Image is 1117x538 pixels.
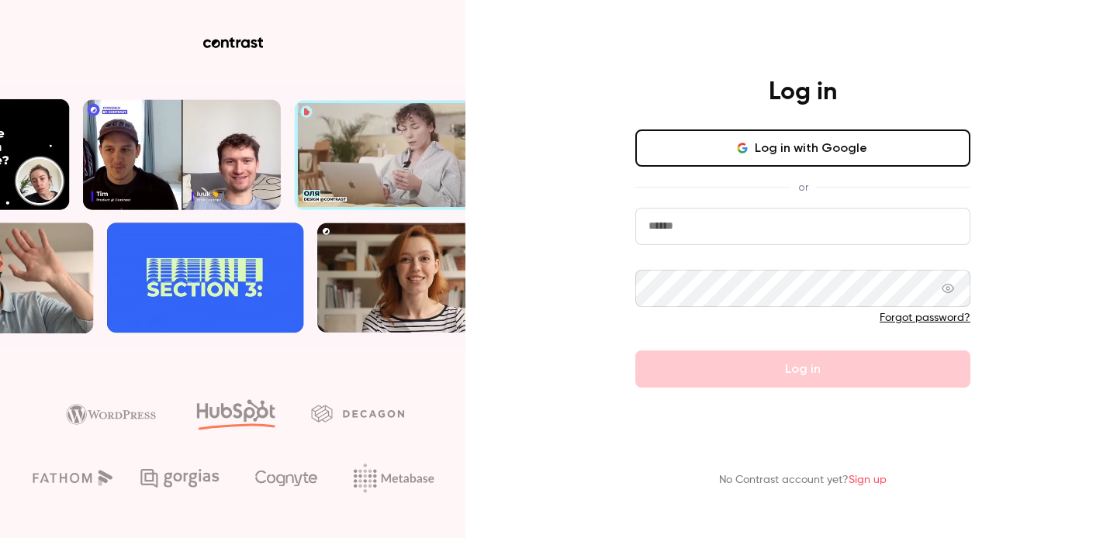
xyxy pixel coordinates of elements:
span: or [790,179,816,195]
a: Forgot password? [880,312,970,323]
a: Sign up [849,474,887,485]
img: decagon [311,405,404,422]
p: No Contrast account yet? [719,472,887,488]
h4: Log in [769,77,837,108]
button: Log in with Google [635,129,970,167]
